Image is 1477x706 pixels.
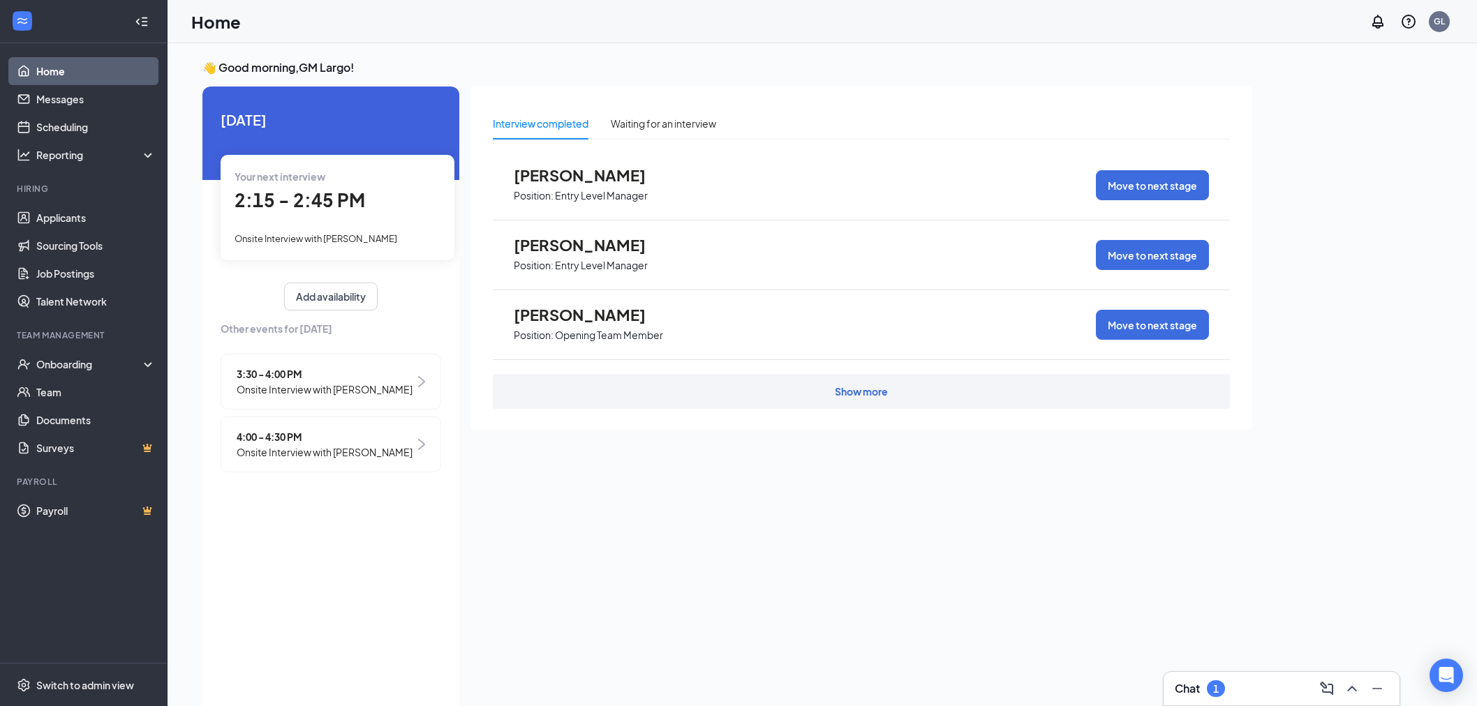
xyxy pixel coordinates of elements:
[36,260,156,287] a: Job Postings
[221,321,441,336] span: Other events for [DATE]
[17,678,31,692] svg: Settings
[1344,680,1360,697] svg: ChevronUp
[1175,681,1200,696] h3: Chat
[36,287,156,315] a: Talent Network
[611,116,716,131] div: Waiting for an interview
[36,57,156,85] a: Home
[237,382,413,397] span: Onsite Interview with [PERSON_NAME]
[1319,680,1335,697] svg: ComposeMessage
[284,283,378,310] button: Add availability
[36,497,156,525] a: PayrollCrown
[1366,677,1388,700] button: Minimize
[493,116,588,131] div: Interview completed
[1096,240,1209,270] button: Move to next stage
[514,259,554,272] p: Position:
[237,429,413,444] span: 4:00 - 4:30 PM
[514,166,667,184] span: [PERSON_NAME]
[17,357,31,371] svg: UserCheck
[555,189,648,202] p: Entry Level Manager
[1400,13,1417,30] svg: QuestionInfo
[1430,659,1463,692] div: Open Intercom Messenger
[555,329,663,342] p: Opening Team Member
[1316,677,1338,700] button: ComposeMessage
[36,85,156,113] a: Messages
[221,109,441,130] span: [DATE]
[514,236,667,254] span: [PERSON_NAME]
[1370,13,1386,30] svg: Notifications
[1369,680,1386,697] svg: Minimize
[17,476,153,488] div: Payroll
[36,357,144,371] div: Onboarding
[1096,310,1209,340] button: Move to next stage
[237,366,413,382] span: 3:30 - 4:00 PM
[36,378,156,406] a: Team
[202,60,1252,75] h3: 👋 Good morning, GM Largo !
[835,384,888,398] div: Show more
[135,15,149,29] svg: Collapse
[235,233,397,244] span: Onsite Interview with [PERSON_NAME]
[17,183,153,195] div: Hiring
[36,232,156,260] a: Sourcing Tools
[235,170,325,183] span: Your next interview
[36,406,156,434] a: Documents
[1213,683,1219,695] div: 1
[514,189,554,202] p: Position:
[15,14,29,28] svg: WorkstreamLogo
[17,148,31,162] svg: Analysis
[514,329,554,342] p: Position:
[514,306,667,324] span: [PERSON_NAME]
[36,148,156,162] div: Reporting
[191,10,241,33] h1: Home
[1434,15,1445,27] div: GL
[237,444,413,460] span: Onsite Interview with [PERSON_NAME]
[1341,677,1363,700] button: ChevronUp
[1096,170,1209,200] button: Move to next stage
[36,113,156,141] a: Scheduling
[36,434,156,462] a: SurveysCrown
[36,204,156,232] a: Applicants
[36,678,134,692] div: Switch to admin view
[235,188,365,211] span: 2:15 - 2:45 PM
[17,329,153,341] div: Team Management
[555,259,648,272] p: Entry Level Manager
